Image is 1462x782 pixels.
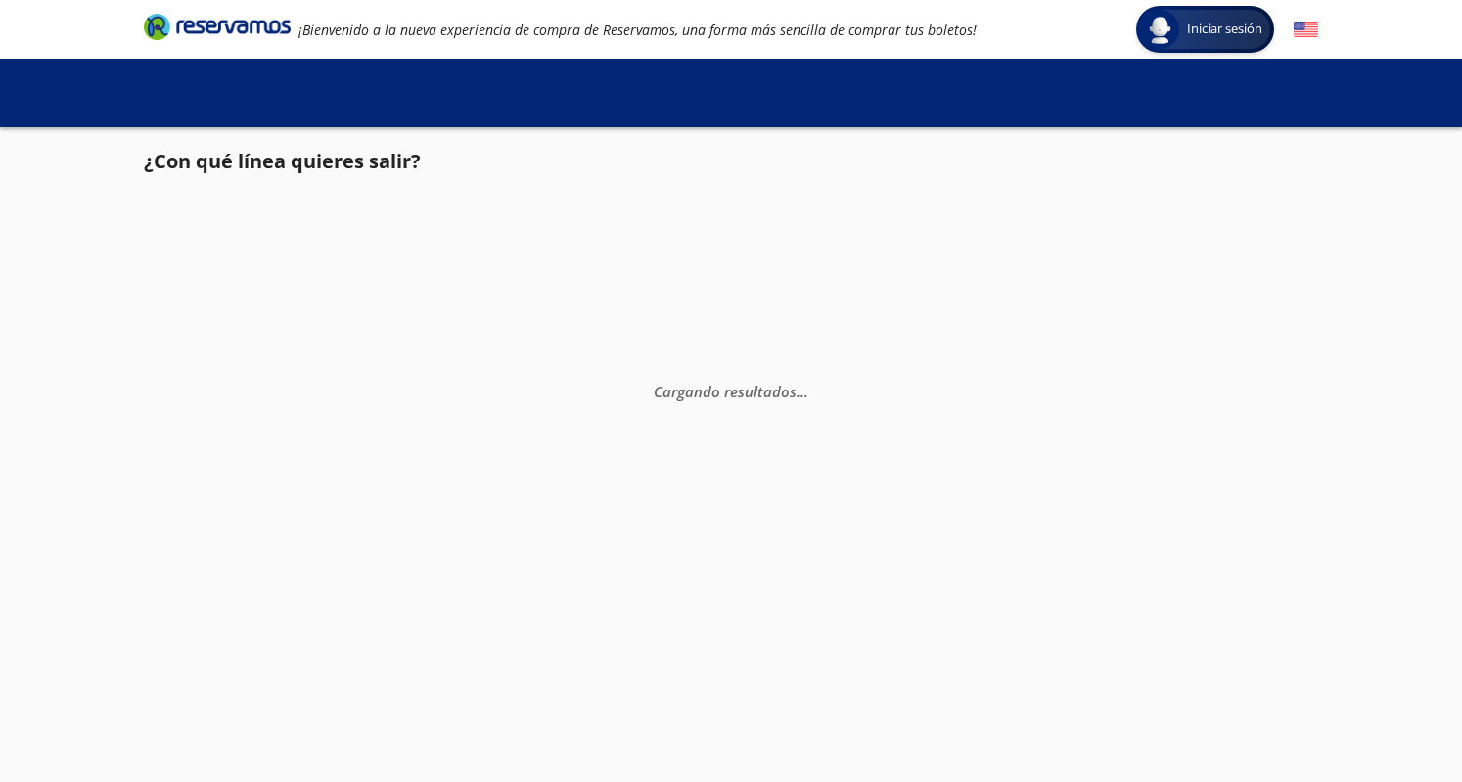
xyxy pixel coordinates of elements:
[1294,18,1318,42] button: English
[654,381,808,400] em: Cargando resultados
[144,12,291,47] a: Brand Logo
[800,381,804,400] span: .
[804,381,808,400] span: .
[298,21,977,39] em: ¡Bienvenido a la nueva experiencia de compra de Reservamos, una forma más sencilla de comprar tus...
[144,12,291,41] i: Brand Logo
[797,381,800,400] span: .
[144,147,421,176] p: ¿Con qué línea quieres salir?
[1179,20,1270,39] span: Iniciar sesión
